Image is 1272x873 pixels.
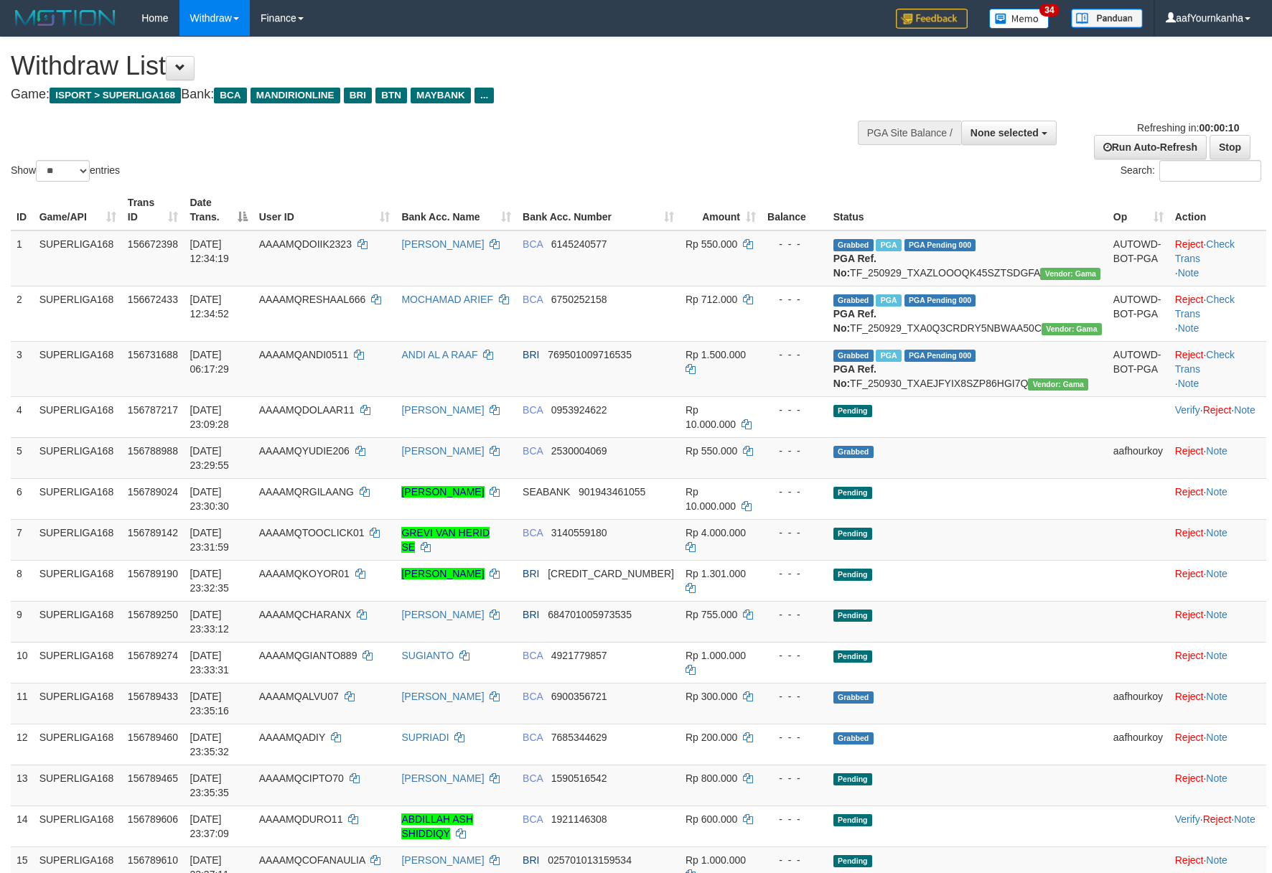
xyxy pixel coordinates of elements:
a: Stop [1210,135,1250,159]
span: Rp 755.000 [686,609,737,620]
span: [DATE] 23:33:12 [190,609,229,635]
span: BCA [523,813,543,825]
span: AAAAMQKOYOR01 [259,568,350,579]
span: AAAAMQANDI0511 [259,349,349,360]
span: [DATE] 23:31:59 [190,527,229,553]
span: 156787217 [128,404,178,416]
td: TF_250929_TXAZLOOOQK45SZTSDGFA [828,230,1108,286]
span: Copy 4921779857 to clipboard [551,650,607,661]
span: AAAAMQDURO11 [259,813,343,825]
span: 156789610 [128,854,178,866]
span: Grabbed [833,691,874,704]
a: [PERSON_NAME] [401,238,484,250]
span: Rp 600.000 [686,813,737,825]
span: Rp 200.000 [686,732,737,743]
span: BRI [523,568,539,579]
a: Reject [1175,568,1204,579]
td: 12 [11,724,34,765]
span: Rp 10.000.000 [686,404,736,430]
span: BTN [375,88,407,103]
button: None selected [961,121,1057,145]
a: Reject [1203,813,1232,825]
td: · · [1169,230,1266,286]
div: - - - [767,812,822,826]
a: ANDI AL A RAAF [401,349,477,360]
input: Search: [1159,160,1261,182]
a: GREVI VAN HERID SE [401,527,490,553]
span: Pending [833,487,872,499]
th: Trans ID: activate to sort column ascending [122,190,184,230]
span: Rp 300.000 [686,691,737,702]
div: - - - [767,444,822,458]
td: SUPERLIGA168 [34,396,122,437]
a: [PERSON_NAME] [401,609,484,620]
h1: Withdraw List [11,52,833,80]
span: Rp 550.000 [686,238,737,250]
td: 14 [11,806,34,846]
td: AUTOWD-BOT-PGA [1108,230,1169,286]
span: [DATE] 23:33:31 [190,650,229,676]
td: · [1169,765,1266,806]
th: Game/API: activate to sort column ascending [34,190,122,230]
span: AAAAMQTOOCLICK01 [259,527,365,538]
span: 156672398 [128,238,178,250]
a: Reject [1175,854,1204,866]
td: SUPERLIGA168 [34,230,122,286]
span: Copy 3140559180 to clipboard [551,527,607,538]
a: ABDILLAH ASH SHIDDIQY [401,813,473,839]
td: aafhourkoy [1108,437,1169,478]
div: - - - [767,648,822,663]
a: Check Trans [1175,349,1235,375]
td: aafhourkoy [1108,724,1169,765]
th: Status [828,190,1108,230]
td: 2 [11,286,34,341]
a: Note [1206,691,1227,702]
td: 11 [11,683,34,724]
td: · [1169,724,1266,765]
td: · · [1169,806,1266,846]
span: Grabbed [833,294,874,307]
a: [PERSON_NAME] [401,691,484,702]
td: · [1169,560,1266,601]
td: · · [1169,396,1266,437]
th: Date Trans.: activate to sort column descending [184,190,253,230]
a: Note [1178,322,1199,334]
img: Button%20Memo.svg [989,9,1049,29]
span: Copy 0953924622 to clipboard [551,404,607,416]
span: AAAAMQCHARANX [259,609,351,620]
span: Grabbed [833,350,874,362]
span: BRI [523,349,539,360]
span: [DATE] 23:29:55 [190,445,229,471]
th: User ID: activate to sort column ascending [253,190,396,230]
span: BCA [523,732,543,743]
td: SUPERLIGA168 [34,478,122,519]
span: [DATE] 23:35:32 [190,732,229,757]
th: Action [1169,190,1266,230]
span: BCA [523,691,543,702]
td: SUPERLIGA168 [34,519,122,560]
td: SUPERLIGA168 [34,683,122,724]
span: Rp 1.000.000 [686,650,746,661]
span: BCA [523,650,543,661]
span: [DATE] 23:37:09 [190,813,229,839]
div: - - - [767,526,822,540]
span: 34 [1039,4,1059,17]
a: Note [1206,486,1227,498]
td: · · [1169,341,1266,396]
span: AAAAMQDOIIK2323 [259,238,352,250]
b: PGA Ref. No: [833,308,876,334]
span: Copy 379201061310535 to clipboard [548,568,674,579]
th: Balance [762,190,828,230]
div: - - - [767,853,822,867]
span: Copy 684701005973535 to clipboard [548,609,632,620]
a: Note [1206,854,1227,866]
td: 5 [11,437,34,478]
a: Note [1234,404,1255,416]
a: Run Auto-Refresh [1094,135,1207,159]
span: [DATE] 23:35:35 [190,772,229,798]
span: BCA [523,294,543,305]
a: Reject [1175,238,1204,250]
a: Reject [1175,294,1204,305]
img: Feedback.jpg [896,9,968,29]
div: PGA Site Balance / [858,121,961,145]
